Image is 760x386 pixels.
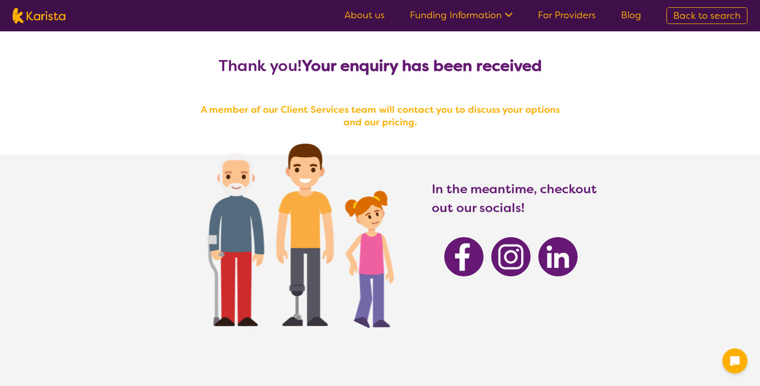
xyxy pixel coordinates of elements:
h4: A member of our Client Services team will contact you to discuss your options and our pricing. [192,103,568,128]
a: Back to search [666,7,747,24]
h3: In the meantime, checkout out our socials! [432,180,598,217]
img: Karista Instagram [491,237,531,276]
a: Funding Information [410,9,513,21]
h2: Thank you! [192,56,568,75]
a: About us [344,9,385,21]
a: For Providers [538,9,596,21]
img: Karista Linkedin [538,237,578,276]
img: Karista logo [13,8,65,24]
img: Karista provider enquiry success [177,117,417,347]
b: Your enquiry has been received [302,55,542,76]
img: Karista Facebook [444,237,483,276]
span: Back to search [673,9,741,22]
a: Blog [621,9,641,21]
